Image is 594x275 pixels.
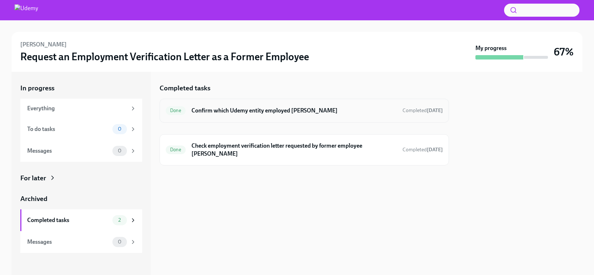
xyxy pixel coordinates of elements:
strong: [DATE] [427,107,443,114]
span: 2 [114,217,125,223]
a: Archived [20,194,142,204]
div: Completed tasks [27,216,110,224]
span: Completed [403,147,443,153]
div: For later [20,173,46,183]
strong: My progress [475,44,507,52]
a: Messages0 [20,231,142,253]
div: Messages [27,147,110,155]
a: DoneConfirm which Udemy entity employed [PERSON_NAME]Completed[DATE] [166,105,443,116]
img: Udemy [15,4,38,16]
span: 0 [114,126,126,132]
span: Done [166,108,186,113]
span: September 18th, 2025 13:33 [403,107,443,114]
strong: [DATE] [427,147,443,153]
a: DoneCheck employment verification letter requested by former employee [PERSON_NAME]Completed[DATE] [166,140,443,159]
span: September 18th, 2025 13:38 [403,146,443,153]
h5: Completed tasks [160,83,210,93]
h6: [PERSON_NAME] [20,41,67,49]
span: Done [166,147,186,152]
h3: 67% [554,45,574,58]
h6: Confirm which Udemy entity employed [PERSON_NAME] [191,107,397,115]
div: Messages [27,238,110,246]
a: Everything [20,99,142,118]
a: Messages0 [20,140,142,162]
div: To do tasks [27,125,110,133]
a: In progress [20,83,142,93]
a: Completed tasks2 [20,209,142,231]
div: Everything [27,104,127,112]
span: 0 [114,239,126,245]
h6: Check employment verification letter requested by former employee [PERSON_NAME] [191,142,397,158]
h3: Request an Employment Verification Letter as a Former Employee [20,50,309,63]
span: Completed [403,107,443,114]
span: 0 [114,148,126,153]
a: For later [20,173,142,183]
a: To do tasks0 [20,118,142,140]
